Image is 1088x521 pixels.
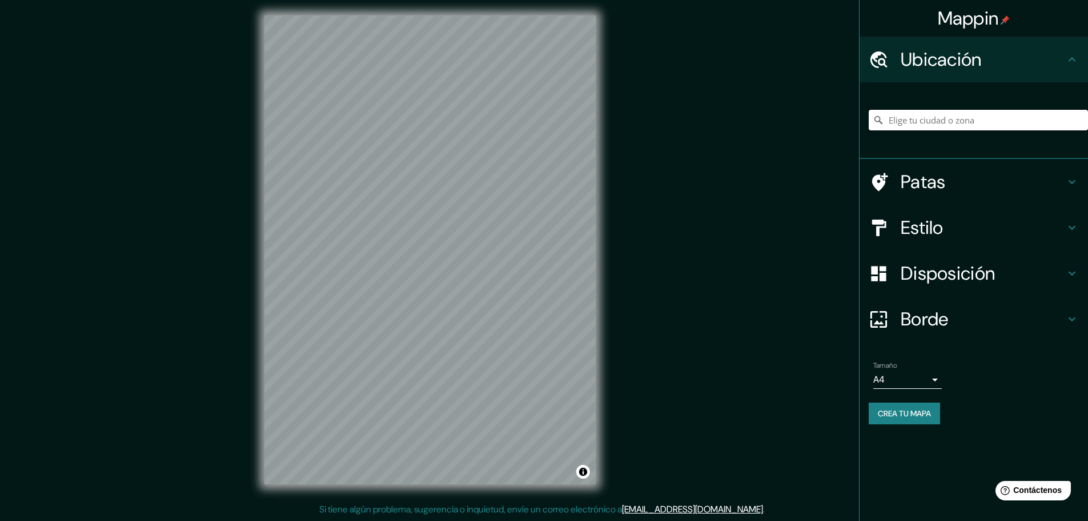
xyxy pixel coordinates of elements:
[878,408,931,419] font: Crea tu mapa
[873,373,885,385] font: A4
[860,296,1088,342] div: Borde
[1001,15,1010,25] img: pin-icon.png
[860,37,1088,82] div: Ubicación
[938,6,999,30] font: Mappin
[860,205,1088,250] div: Estilo
[622,503,763,515] a: [EMAIL_ADDRESS][DOMAIN_NAME]
[264,15,596,484] canvas: Mapa
[901,47,982,71] font: Ubicación
[763,503,765,515] font: .
[860,159,1088,205] div: Patas
[869,403,940,424] button: Crea tu mapa
[901,261,995,285] font: Disposición
[901,307,949,331] font: Borde
[986,476,1075,508] iframe: Lanzador de widgets de ayuda
[766,503,769,515] font: .
[873,361,897,370] font: Tamaño
[860,250,1088,296] div: Disposición
[869,110,1088,130] input: Elige tu ciudad o zona
[901,170,946,194] font: Patas
[873,371,942,389] div: A4
[765,503,766,515] font: .
[319,503,622,515] font: Si tiene algún problema, sugerencia o inquietud, envíe un correo electrónico a
[576,465,590,479] button: Activar o desactivar atribución
[901,216,944,240] font: Estilo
